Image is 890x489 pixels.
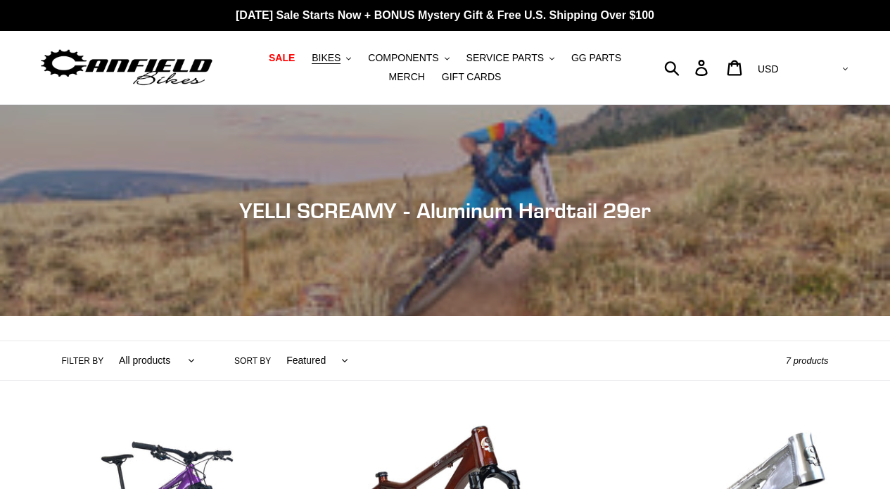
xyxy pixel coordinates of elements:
span: COMPONENTS [368,52,438,64]
label: Filter by [62,355,104,367]
span: SALE [269,52,295,64]
img: Canfield Bikes [39,46,215,90]
a: GIFT CARDS [435,68,509,87]
span: GIFT CARDS [442,71,502,83]
button: SERVICE PARTS [459,49,561,68]
a: GG PARTS [564,49,628,68]
span: GG PARTS [571,52,621,64]
span: SERVICE PARTS [466,52,544,64]
span: 7 products [786,355,829,366]
span: YELLI SCREAMY - Aluminum Hardtail 29er [239,198,651,223]
button: BIKES [305,49,358,68]
span: MERCH [389,71,425,83]
label: Sort by [234,355,271,367]
a: MERCH [382,68,432,87]
a: SALE [262,49,302,68]
span: BIKES [312,52,341,64]
button: COMPONENTS [361,49,456,68]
